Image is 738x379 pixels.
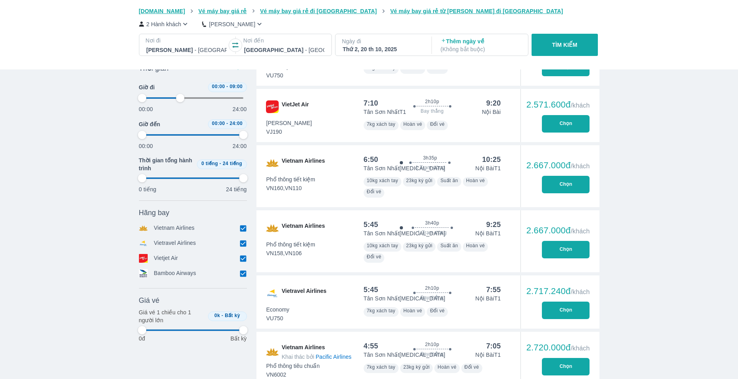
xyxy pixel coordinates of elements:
button: TÌM KIẾM [532,34,598,56]
img: VN [266,222,279,235]
p: 24:00 [233,105,247,113]
p: Vietnam Airlines [154,224,195,233]
span: VU750 [266,314,289,322]
div: 7:55 [486,285,501,294]
div: 7:05 [486,341,501,351]
span: 10kg xách tay [367,243,398,248]
span: /khách [570,163,590,169]
img: VN [266,157,279,169]
span: Đổi vé [367,254,382,260]
span: 23kg ký gửi [406,243,432,248]
span: Khai thác bởi [282,354,314,360]
span: - [226,121,228,126]
p: Tân Sơn Nhất [MEDICAL_DATA] [364,351,445,359]
span: 7kg xách tay [367,308,395,314]
span: 7kg xách tay [367,121,395,127]
span: Vietravel Airlines [282,287,327,300]
p: Vietjet Air [154,254,178,263]
span: 2h10p [425,285,439,291]
button: Chọn [542,302,590,319]
span: Hoàn vé [437,364,457,370]
img: VU [266,287,279,300]
span: Hoàn vé [403,121,422,127]
span: Hãng bay [139,208,170,217]
button: Chọn [542,358,590,375]
p: TÌM KIẾM [552,41,578,49]
p: Nơi đến [243,37,325,44]
span: 24 tiếng [223,161,242,166]
span: Giá vé [139,296,160,305]
div: 10:25 [482,155,501,164]
div: 2.571.600đ [526,100,590,110]
p: Tân Sơn Nhất [MEDICAL_DATA] [364,164,445,172]
span: Vietnam Airlines [282,343,352,361]
p: Giá vé 1 chiều cho 1 người lớn [139,308,205,324]
p: Nội Bài T1 [475,229,501,237]
p: Bất kỳ [230,335,247,342]
p: Tân Sơn Nhất [MEDICAL_DATA] [364,229,445,237]
div: 4:55 [364,341,378,351]
p: Nơi đi [146,37,227,44]
span: 00:00 [212,84,225,89]
button: Chọn [542,176,590,193]
span: [PERSON_NAME] [266,119,312,127]
span: 09:00 [229,84,243,89]
span: 3h35p [423,155,437,161]
span: 2h10p [425,98,439,105]
span: Suất ăn [440,243,458,248]
span: VN158,VN106 [266,249,316,257]
span: /khách [570,345,590,352]
span: 0k [214,313,220,318]
span: Suất ăn [440,178,458,183]
span: /khách [570,228,590,235]
p: 24 tiếng [226,185,247,193]
span: VietJet Air [282,100,309,113]
span: Bất kỳ [225,313,240,318]
p: 2 Hành khách [146,20,181,28]
div: 5:45 [364,285,378,294]
span: Đổi vé [430,308,445,314]
span: 2h10p [425,341,439,348]
span: - [220,161,221,166]
button: [PERSON_NAME] [202,20,264,28]
img: VN [266,343,279,361]
span: 7kg xách tay [367,364,395,370]
p: Nội Bài T1 [475,294,501,302]
p: Thêm ngày về [441,37,521,53]
div: 2.667.000đ [526,226,590,235]
button: Chọn [542,115,590,133]
span: Thời gian tổng hành trình [139,156,194,172]
p: Ngày đi [342,37,424,45]
img: VJ [266,100,279,113]
button: 2 Hành khách [139,20,190,28]
span: VU750 [266,71,289,79]
span: [DOMAIN_NAME] [139,8,185,14]
span: Đổi vé [464,364,479,370]
span: Vé máy bay giá rẻ đi [GEOGRAPHIC_DATA] [260,8,377,14]
div: 9:20 [486,98,501,108]
span: Hoàn vé [403,308,422,314]
span: Pacific Airlines [316,354,351,360]
span: Giờ đến [139,120,160,128]
p: Tân Sơn Nhất [MEDICAL_DATA] [364,294,445,302]
p: 00:00 [139,142,153,150]
div: 6:50 [364,155,378,164]
div: 2.667.000đ [526,161,590,170]
span: 24:00 [229,121,243,126]
p: [PERSON_NAME] [209,20,255,28]
div: Thứ 2, 20 th 10, 2025 [343,45,423,53]
p: Nội Bài T1 [475,164,501,172]
span: VN160,VN110 [266,184,316,192]
p: 0đ [139,335,145,342]
div: 2.720.000đ [526,343,590,352]
span: 23kg ký gửi [403,364,430,370]
p: 0 tiếng [139,185,156,193]
span: 00:00 [212,121,225,126]
button: Chọn [542,241,590,258]
p: ( Không bắt buộc ) [441,45,521,53]
span: 23kg ký gửi [406,178,432,183]
p: Bamboo Airways [154,269,196,278]
div: 7:10 [364,98,378,108]
span: Hoàn vé [466,178,485,183]
span: Phổ thông tiêu chuẩn [266,362,320,370]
